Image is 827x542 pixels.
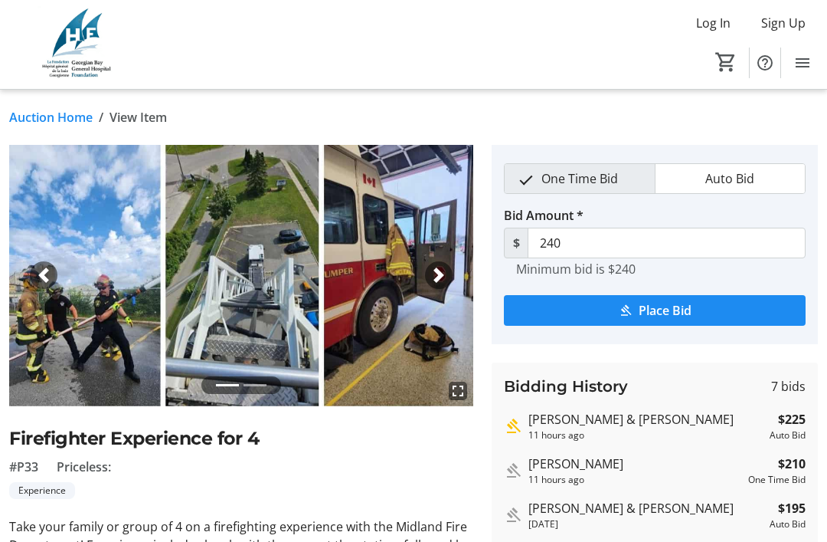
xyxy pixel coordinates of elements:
span: $ [504,228,528,258]
img: Georgian Bay General Hospital Foundation's Logo [9,6,145,83]
button: Help [750,48,780,78]
mat-icon: fullscreen [449,382,467,400]
div: [DATE] [528,517,763,531]
span: View Item [110,108,167,126]
button: Place Bid [504,295,806,326]
button: Menu [787,48,818,78]
h3: Bidding History [504,375,628,398]
mat-icon: Outbid [504,462,522,480]
strong: $195 [778,499,806,517]
span: Log In [696,14,731,32]
strong: $210 [778,455,806,473]
div: 11 hours ago [528,473,742,487]
span: Priceless: [57,458,111,476]
strong: $225 [778,410,806,429]
span: Sign Up [761,14,806,32]
tr-hint: Minimum bid is $240 [516,261,636,277]
button: Sign Up [749,11,818,35]
a: Auction Home [9,108,93,126]
div: [PERSON_NAME] & [PERSON_NAME] [528,410,763,429]
div: [PERSON_NAME] & [PERSON_NAME] [528,499,763,517]
span: 7 bids [771,377,806,396]
tr-label-badge: Experience [9,482,75,499]
div: One Time Bid [748,473,806,487]
span: #P33 [9,458,38,476]
div: [PERSON_NAME] [528,455,742,473]
span: Auto Bid [696,164,763,193]
mat-icon: Outbid [504,506,522,524]
div: Auto Bid [770,429,806,442]
button: Log In [684,11,743,35]
img: Image [9,145,473,406]
span: / [99,108,103,126]
mat-icon: Highest bid [504,417,522,435]
div: 11 hours ago [528,429,763,442]
span: Place Bid [639,301,691,320]
h2: Firefighter Experience for 4 [9,425,473,452]
button: Cart [712,48,740,76]
div: Auto Bid [770,517,806,531]
label: Bid Amount * [504,206,583,225]
span: One Time Bid [532,164,627,193]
